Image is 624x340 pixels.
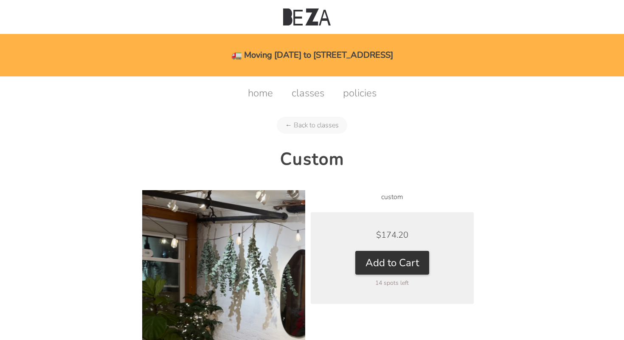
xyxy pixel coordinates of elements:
[142,330,305,339] a: Custom product photo
[239,86,281,100] a: home
[277,117,347,134] a: ← Back to classes
[283,8,331,25] img: Beza Studio Logo
[311,190,474,204] li: custom
[283,86,333,100] a: classes
[328,229,457,241] div: $174.20
[142,148,482,171] h2: Custom
[334,86,385,100] a: policies
[355,251,429,275] button: Add to Cart
[328,279,457,287] div: 14 spots left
